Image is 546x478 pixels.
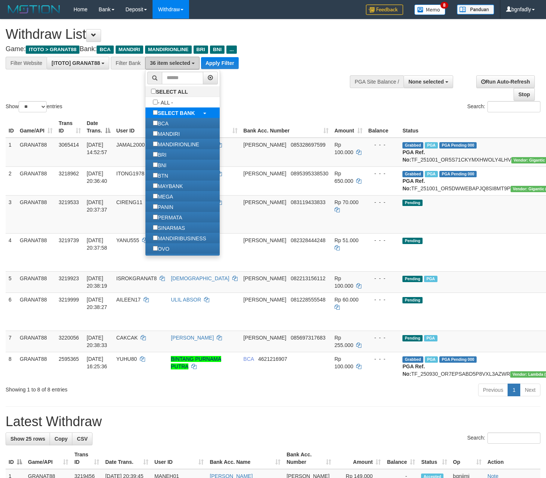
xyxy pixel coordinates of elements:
span: [PERSON_NAME] [244,142,286,148]
button: 36 item selected [145,57,200,69]
span: Rp 100.000 [335,275,354,289]
img: Feedback.jpg [366,4,403,15]
span: PGA Pending [439,142,477,149]
label: BCA [145,118,176,128]
input: Search: [487,101,540,112]
td: GRANAT88 [17,331,56,352]
span: Pending [402,200,423,206]
a: Copy [50,432,72,445]
span: Rp 70.000 [335,199,359,205]
span: BCA [244,356,254,362]
td: GRANAT88 [17,352,56,381]
span: [DATE] 20:37:37 [87,199,107,213]
input: BTN [153,173,158,178]
input: MEGA [153,194,158,199]
span: CIRENG11 [116,199,142,205]
span: 8 [440,2,448,9]
span: Pending [402,297,423,303]
label: PERMATA [145,212,190,222]
label: PANIN [145,201,181,212]
th: Date Trans.: activate to sort column descending [84,116,113,138]
span: [PERSON_NAME] [244,171,286,176]
span: MANDIRIONLINE [145,46,192,54]
button: None selected [404,75,453,88]
div: - - - [368,296,397,303]
img: panduan.png [457,4,494,15]
span: Marked by bgnjimi [424,276,437,282]
span: [DATE] 20:37:58 [87,237,107,251]
a: Stop [514,88,535,101]
label: MEGA [145,191,181,201]
th: Bank Acc. Number: activate to sort column ascending [283,448,334,469]
span: [PERSON_NAME] [244,275,286,281]
b: PGA Ref. No: [402,363,425,377]
input: MANDIRIBUSINESS [153,235,158,240]
label: MANDIRI [145,128,187,139]
span: Marked by bgnjimi [424,335,437,341]
span: ITONG1978 [116,171,144,176]
label: BRI [145,149,174,160]
span: [PERSON_NAME] [244,237,286,243]
input: PERMATA [153,215,158,219]
span: Copy 085697317683 to clipboard [291,335,325,341]
div: PGA Site Balance / [350,75,404,88]
a: [DEMOGRAPHIC_DATA] [171,275,229,281]
a: Show 25 rows [6,432,50,445]
input: Search: [487,432,540,444]
span: None selected [408,79,444,85]
div: - - - [368,355,397,363]
th: Bank Acc. Number: activate to sort column ascending [241,116,332,138]
span: Marked by bgndedek [425,142,438,149]
input: OVO [153,246,158,251]
label: BNI [145,160,174,170]
span: [DATE] 20:38:19 [87,275,107,289]
label: Show entries [6,101,62,112]
th: Trans ID: activate to sort column ascending [71,448,102,469]
input: BNI [153,162,158,167]
h1: Withdraw List [6,27,357,42]
select: Showentries [19,101,47,112]
a: BINTANG PURNAMA PUTRA [171,356,221,369]
span: 2595365 [59,356,79,362]
td: 8 [6,352,17,381]
td: 1 [6,138,17,167]
td: GRANAT88 [17,138,56,167]
div: Showing 1 to 8 of 8 entries [6,383,222,393]
span: Copy 4621216907 to clipboard [258,356,287,362]
span: Copy 083119433833 to clipboard [291,199,325,205]
th: Amount: activate to sort column ascending [332,116,365,138]
span: Rp 51.000 [335,237,359,243]
span: YUHU80 [116,356,137,362]
img: MOTION_logo.png [6,4,62,15]
th: Status: activate to sort column ascending [418,448,450,469]
label: - ALL - [145,97,181,107]
input: SELECT BANK [153,110,158,115]
span: CSV [77,436,88,442]
div: - - - [368,334,397,341]
span: 3218962 [59,171,79,176]
input: PANIN [153,204,158,209]
span: 3220056 [59,335,79,341]
td: 6 [6,293,17,331]
span: Pending [402,276,423,282]
span: Rp 650.000 [335,171,354,184]
a: Next [520,384,540,396]
th: Game/API: activate to sort column ascending [17,116,56,138]
span: [DATE] 20:38:33 [87,335,107,348]
span: ITOTO > GRANAT88 [26,46,79,54]
span: 3219739 [59,237,79,243]
td: GRANAT88 [17,233,56,271]
input: BCA [153,121,158,125]
span: PGA Pending [439,356,477,363]
th: Bank Acc. Name: activate to sort column ascending [207,448,283,469]
span: Marked by bgnjimi [425,171,438,177]
span: PGA Pending [439,171,477,177]
h4: Game: Bank: [6,46,357,53]
input: MANDIRIONLINE [153,141,158,146]
input: MAYBANK [153,183,158,188]
td: 2 [6,166,17,195]
span: [PERSON_NAME] [244,335,286,341]
th: Game/API: activate to sort column ascending [25,448,71,469]
b: PGA Ref. No: [402,149,425,163]
label: GOPAY [145,254,183,264]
